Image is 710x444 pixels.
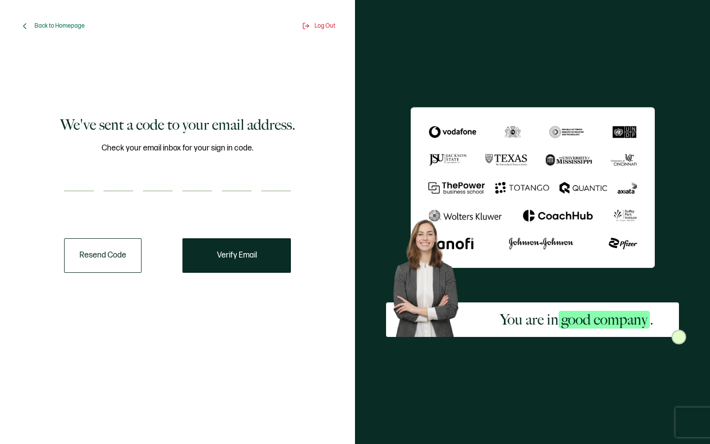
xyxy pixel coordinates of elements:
span: Back to Homepage [35,22,85,30]
h2: You are in . [500,310,653,330]
span: good company [559,311,650,329]
h1: We've sent a code to your email address. [60,115,295,135]
span: Log Out [315,22,335,30]
span: Check your email inbox for your sign in code. [102,142,253,154]
img: Sertifier We've sent a code to your email address. [411,107,655,268]
button: Verify Email [182,238,291,273]
img: Sertifier Signup - You are in <span class="strong-h">good company</span>. Hero [386,214,474,337]
img: Sertifier Signup [672,330,686,344]
span: Verify Email [217,252,257,259]
button: Resend Code [64,238,142,273]
iframe: Chat Widget [661,397,710,444]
